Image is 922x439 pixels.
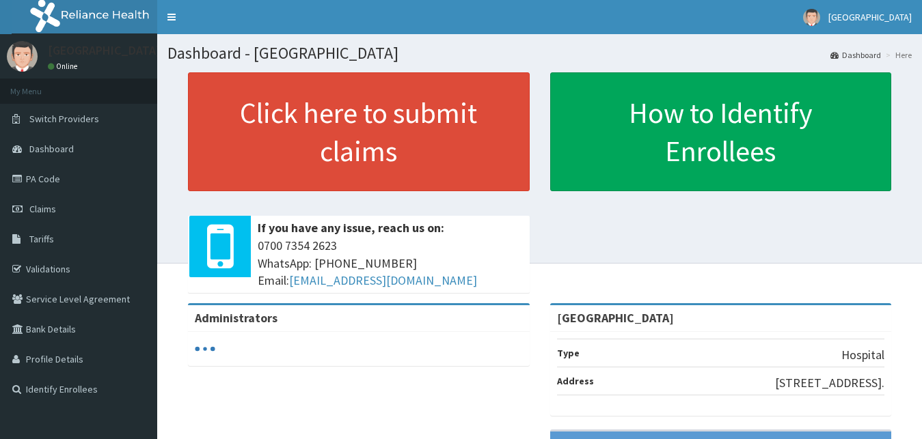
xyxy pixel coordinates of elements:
[882,49,912,61] li: Here
[289,272,477,288] a: [EMAIL_ADDRESS][DOMAIN_NAME]
[550,72,892,191] a: How to Identify Enrollees
[557,375,594,387] b: Address
[258,220,444,236] b: If you have any issue, reach us on:
[557,310,674,326] strong: [GEOGRAPHIC_DATA]
[167,44,912,62] h1: Dashboard - [GEOGRAPHIC_DATA]
[29,233,54,245] span: Tariffs
[195,339,215,359] svg: audio-loading
[828,11,912,23] span: [GEOGRAPHIC_DATA]
[29,113,99,125] span: Switch Providers
[830,49,881,61] a: Dashboard
[803,9,820,26] img: User Image
[841,346,884,364] p: Hospital
[29,203,56,215] span: Claims
[557,347,580,359] b: Type
[188,72,530,191] a: Click here to submit claims
[7,41,38,72] img: User Image
[195,310,277,326] b: Administrators
[48,61,81,71] a: Online
[775,374,884,392] p: [STREET_ADDRESS].
[29,143,74,155] span: Dashboard
[258,237,523,289] span: 0700 7354 2623 WhatsApp: [PHONE_NUMBER] Email:
[48,44,161,57] p: [GEOGRAPHIC_DATA]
